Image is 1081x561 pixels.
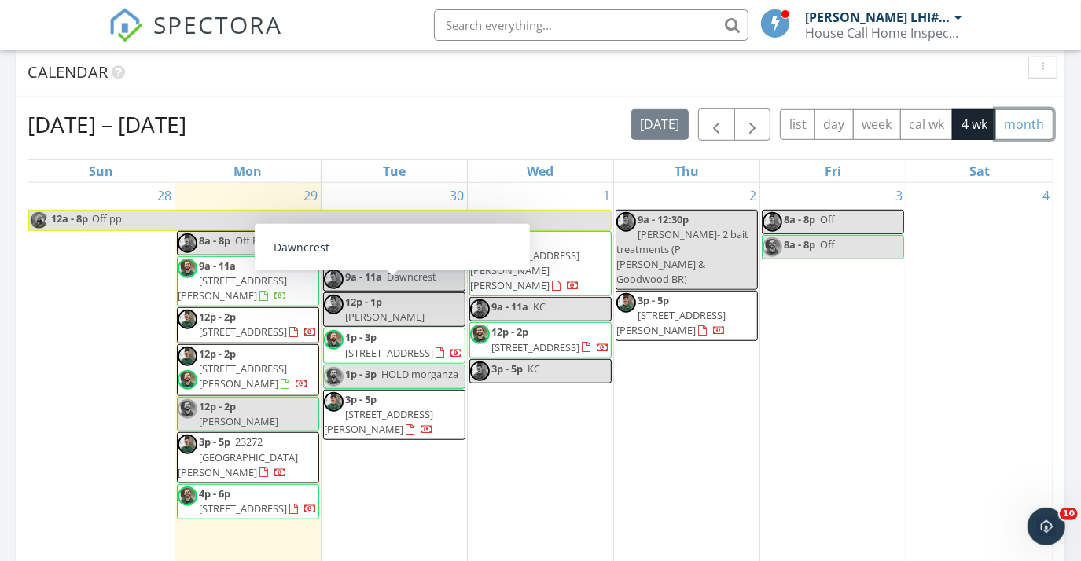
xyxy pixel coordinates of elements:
img: img_5569.jpg [470,361,490,381]
img: img_5568.jpg [324,330,344,350]
span: [STREET_ADDRESS][PERSON_NAME] [199,361,287,390]
span: Off BM [235,233,268,247]
span: Off [820,212,835,226]
a: SPECTORA [108,21,283,54]
span: 1p - 3p [345,330,377,344]
img: The Best Home Inspection Software - Spectora [108,8,143,42]
span: [STREET_ADDRESS][PERSON_NAME] [324,407,433,436]
h2: [DATE] – [DATE] [28,108,186,140]
img: img_5569.jpg [178,233,197,253]
a: Tuesday [380,160,409,182]
span: 9a - 11a [491,233,528,247]
span: [PERSON_NAME]- 2 bait treatments (P [PERSON_NAME] & Goodwood BR) [616,227,748,287]
a: 9a - 11a [STREET_ADDRESS][PERSON_NAME][PERSON_NAME] [470,233,579,293]
span: [STREET_ADDRESS] [345,248,433,262]
span: 8a - 8p [784,237,815,251]
img: img_5568.jpg [470,233,490,253]
img: img_5569.jpg [324,269,344,289]
a: Saturday [966,160,993,182]
iframe: Intercom live chat [1028,508,1065,545]
span: 12p - 2p [199,399,236,413]
a: Friday [822,160,844,182]
a: 3p - 5p [STREET_ADDRESS][PERSON_NAME] [323,390,465,441]
a: Wednesday [524,160,557,182]
img: img_5568.jpg [178,486,197,506]
div: [PERSON_NAME] LHI#10852 [806,9,951,25]
span: HOLD morganza [381,367,458,381]
span: KC [528,361,540,376]
span: [PERSON_NAME] [345,310,425,324]
span: Off [820,237,835,251]
a: Go to October 2, 2025 [746,183,759,208]
img: img_5568.jpg [470,324,490,344]
img: img_5569.jpg [616,293,636,313]
img: img_5568.jpg [178,370,197,390]
a: Go to October 3, 2025 [892,183,906,208]
span: 12p - 2p [491,324,528,339]
button: cal wk [900,109,954,140]
span: 23272 [GEOGRAPHIC_DATA][PERSON_NAME] [178,434,298,478]
span: 9a - 11a [491,299,528,313]
button: [DATE] [631,109,689,140]
img: img_5569.jpg [470,299,490,319]
a: Go to September 30, 2025 [447,183,467,208]
span: SPECTORA [154,8,283,41]
a: 9a - 11a [STREET_ADDRESS] [323,231,465,266]
button: month [995,109,1053,140]
img: img_5569.jpg [616,212,636,232]
img: img_5568.jpg [178,399,197,419]
img: img_5569.jpg [178,346,197,366]
a: 4p - 6p [STREET_ADDRESS] [199,486,317,515]
a: Sunday [86,160,116,182]
span: 3p - 5p [199,434,230,449]
button: day [814,109,854,140]
a: 9a - 11a [STREET_ADDRESS][PERSON_NAME] [177,256,319,307]
span: 8a - 8p [199,233,230,247]
span: 12a - 8p [50,211,89,230]
img: img_5569.jpg [324,295,344,314]
img: img_5569.jpg [178,434,197,454]
a: 12p - 2p [STREET_ADDRESS] [491,324,609,354]
a: 9a - 11a [STREET_ADDRESS][PERSON_NAME][PERSON_NAME] [469,231,612,297]
img: img_5568.jpg [178,258,197,278]
span: 12p - 2p [199,346,236,361]
span: [STREET_ADDRESS] [491,340,579,354]
img: img_5568.jpg [763,237,782,257]
a: Go to September 29, 2025 [300,183,321,208]
span: [STREET_ADDRESS] [199,501,287,515]
span: Dawncrest [387,269,436,284]
span: 9a - 11a [199,258,236,273]
div: House Call Home Inspection [806,25,963,41]
img: img_5571.jpg [29,211,49,230]
a: 1p - 3p [STREET_ADDRESS] [345,330,463,359]
span: [STREET_ADDRESS] [199,324,287,339]
a: 9a - 11a [STREET_ADDRESS][PERSON_NAME] [178,258,287,302]
span: 9a - 12:30p [638,212,689,226]
a: Go to October 1, 2025 [600,183,613,208]
a: 12p - 2p [STREET_ADDRESS] [177,307,319,343]
a: 3p - 5p 23272 [GEOGRAPHIC_DATA][PERSON_NAME] [178,434,298,478]
span: [STREET_ADDRESS] [345,346,433,360]
span: 12p - 2p [199,310,236,324]
span: Off pp [92,211,122,225]
span: 1p - 3p [345,367,377,381]
span: 3p - 5p [345,392,377,406]
a: 4p - 6p [STREET_ADDRESS] [177,484,319,519]
a: Go to September 28, 2025 [154,183,175,208]
span: 9a - 11a [345,233,382,247]
img: img_5569.jpg [178,310,197,329]
img: img_5569.jpg [763,212,782,232]
span: 8a - 8p [784,212,815,226]
input: Search everything... [434,9,748,41]
a: Thursday [671,160,702,182]
span: [STREET_ADDRESS][PERSON_NAME] [178,273,287,302]
span: 3p - 5p [638,293,669,307]
a: 12p - 2p [STREET_ADDRESS][PERSON_NAME] [199,346,308,390]
span: 3p - 5p [491,361,523,376]
a: 12p - 2p [STREET_ADDRESS] [469,322,612,357]
a: 3p - 5p [STREET_ADDRESS][PERSON_NAME] [616,291,758,342]
a: Go to October 4, 2025 [1039,183,1053,208]
span: 4p - 6p [199,486,230,500]
a: 3p - 5p [STREET_ADDRESS][PERSON_NAME] [616,293,726,337]
button: 4 wk [952,109,996,140]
